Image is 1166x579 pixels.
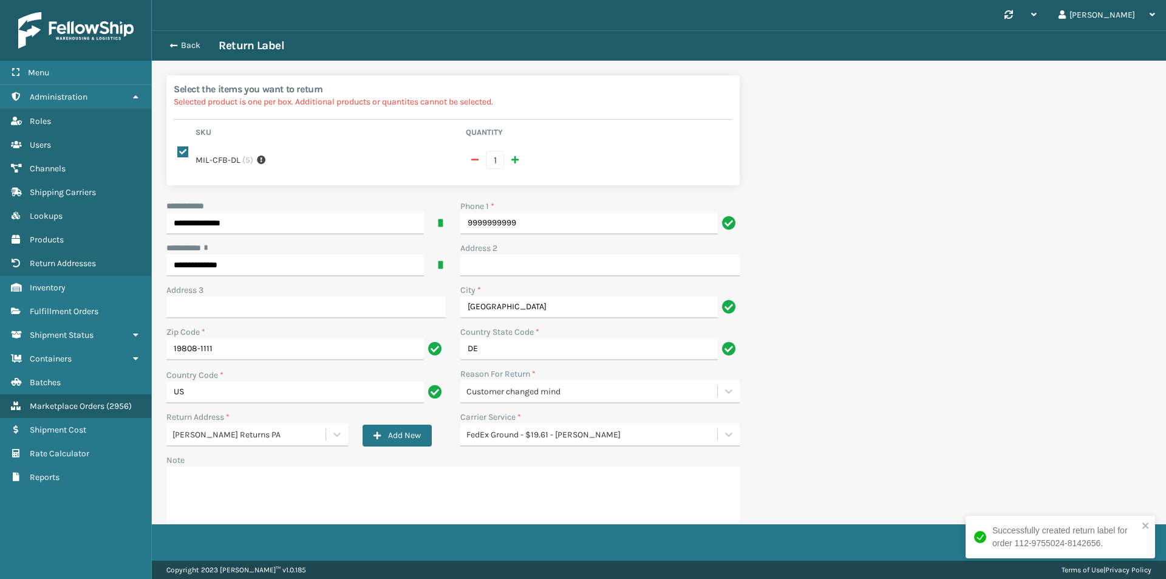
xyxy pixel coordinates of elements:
[30,258,96,269] span: Return Addresses
[30,92,87,102] span: Administration
[460,200,494,213] label: Phone 1
[174,95,732,108] p: Selected product is one per box. Additional products or quantites cannot be selected.
[174,83,732,95] h2: Select the items you want to return
[172,428,327,441] div: [PERSON_NAME] Returns PA
[30,401,104,411] span: Marketplace Orders
[166,369,223,382] label: Country Code
[992,524,1138,550] div: Successfully created return label for order 112-9755024-8142656.
[30,283,66,293] span: Inventory
[30,163,66,174] span: Channels
[460,411,521,423] label: Carrier Service
[18,12,134,49] img: logo
[28,67,49,78] span: Menu
[163,40,219,51] button: Back
[460,368,536,380] label: Reason For Return
[466,385,718,398] div: Customer changed mind
[242,154,253,166] span: ( 5 )
[30,211,63,221] span: Lookups
[30,187,96,197] span: Shipping Carriers
[166,561,306,579] p: Copyright 2023 [PERSON_NAME]™ v 1.0.185
[166,326,205,338] label: Zip Code
[106,401,132,411] span: ( 2956 )
[30,306,98,317] span: Fulfillment Orders
[30,140,51,150] span: Users
[460,242,497,255] label: Address 2
[466,428,718,441] div: FedEx Ground - $19.61 - [PERSON_NAME]
[166,455,185,465] label: Note
[1142,521,1150,532] button: close
[30,425,86,435] span: Shipment Cost
[462,127,732,142] th: Quantity
[30,377,61,388] span: Batches
[460,284,481,296] label: City
[166,411,230,423] label: Return Address
[30,235,64,245] span: Products
[219,38,284,53] h3: Return Label
[30,354,72,364] span: Containers
[30,448,89,459] span: Rate Calculator
[363,425,432,447] button: Add New
[460,326,539,338] label: Country State Code
[192,127,462,142] th: Sku
[30,472,60,482] span: Reports
[196,154,240,166] label: MIL-CFB-DL
[166,284,203,296] label: Address 3
[30,330,94,340] span: Shipment Status
[30,116,51,126] span: Roles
